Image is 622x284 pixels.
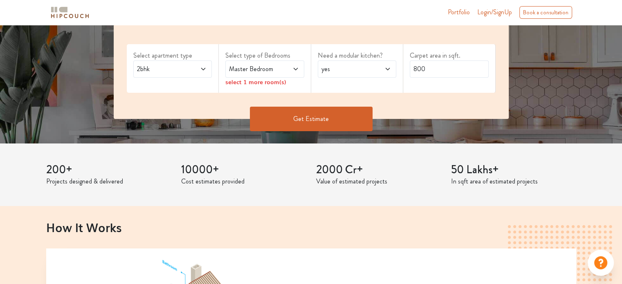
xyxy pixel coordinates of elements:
input: Enter area sqft [410,60,489,78]
h3: 10000+ [181,163,306,177]
label: Select type of Bedrooms [225,51,304,60]
span: Master Bedroom [227,64,281,74]
button: Get Estimate [250,107,373,131]
p: Cost estimates provided [181,177,306,186]
span: Login/SignUp [477,7,512,17]
p: Value of estimated projects [316,177,441,186]
label: Carpet area in sqft. [410,51,489,60]
h3: 50 Lakhs+ [451,163,576,177]
label: Need a modular kitchen? [318,51,397,60]
h2: How It Works [46,220,576,234]
div: select 1 more room(s) [225,78,304,86]
span: logo-horizontal.svg [49,3,90,22]
img: logo-horizontal.svg [49,5,90,20]
div: Book a consultation [519,6,572,19]
span: 2bhk [135,64,189,74]
span: yes [320,64,373,74]
label: Select apartment type [133,51,212,60]
h3: 200+ [46,163,171,177]
p: In sqft area of estimated projects [451,177,576,186]
a: Portfolio [448,7,470,17]
p: Projects designed & delivered [46,177,171,186]
h3: 2000 Cr+ [316,163,441,177]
